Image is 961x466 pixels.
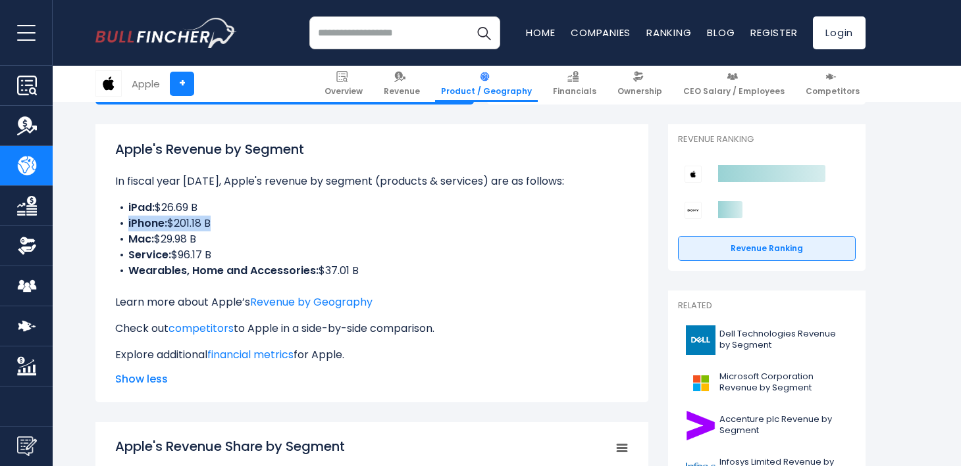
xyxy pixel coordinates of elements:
[678,134,856,145] p: Revenue Ranking
[115,347,629,363] p: Explore additional for Apple.
[719,414,848,436] span: Accenture plc Revenue by Segment
[686,411,715,440] img: ACN logo
[17,236,37,256] img: Ownership
[169,321,234,336] a: competitors
[707,26,735,39] a: Blog
[806,86,860,97] span: Competitors
[378,66,426,102] a: Revenue
[115,216,629,231] li: $201.18 B
[800,66,866,102] a: Competitors
[132,76,160,91] div: Apple
[813,16,866,49] a: Login
[115,139,629,159] h1: Apple's Revenue by Segment
[95,18,237,48] img: bullfincher logo
[250,294,373,310] a: Revenue by Geography
[128,231,154,246] b: Mac:
[115,263,629,279] li: $37.01 B
[678,300,856,312] p: Related
[115,231,629,247] li: $29.98 B
[384,86,420,97] span: Revenue
[677,66,791,102] a: CEO Salary / Employees
[678,236,856,261] a: Revenue Ranking
[325,86,363,97] span: Overview
[719,371,848,394] span: Microsoft Corporation Revenue by Segment
[686,325,715,355] img: DELL logo
[96,71,121,96] img: AAPL logo
[617,86,662,97] span: Ownership
[467,16,500,49] button: Search
[685,202,702,219] img: Sony Group Corporation competitors logo
[686,368,715,398] img: MSFT logo
[611,66,668,102] a: Ownership
[678,365,856,401] a: Microsoft Corporation Revenue by Segment
[207,347,294,362] a: financial metrics
[553,86,596,97] span: Financials
[115,174,629,189] p: In fiscal year [DATE], Apple's revenue by segment (products & services) are as follows:
[435,66,538,102] a: Product / Geography
[750,26,797,39] a: Register
[128,216,167,231] b: iPhone:
[319,66,369,102] a: Overview
[685,166,702,183] img: Apple competitors logo
[95,18,237,48] a: Go to homepage
[115,294,629,310] p: Learn more about Apple’s
[128,200,155,215] b: iPad:
[719,329,848,351] span: Dell Technologies Revenue by Segment
[115,371,629,387] span: Show less
[678,322,856,358] a: Dell Technologies Revenue by Segment
[115,321,629,337] p: Check out to Apple in a side-by-side comparison.
[683,86,785,97] span: CEO Salary / Employees
[115,437,345,455] tspan: Apple's Revenue Share by Segment
[678,408,856,444] a: Accenture plc Revenue by Segment
[646,26,691,39] a: Ranking
[170,72,194,96] a: +
[128,263,319,278] b: Wearables, Home and Accessories:
[128,247,171,262] b: Service:
[526,26,555,39] a: Home
[547,66,602,102] a: Financials
[571,26,631,39] a: Companies
[115,200,629,216] li: $26.69 B
[115,247,629,263] li: $96.17 B
[441,86,532,97] span: Product / Geography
